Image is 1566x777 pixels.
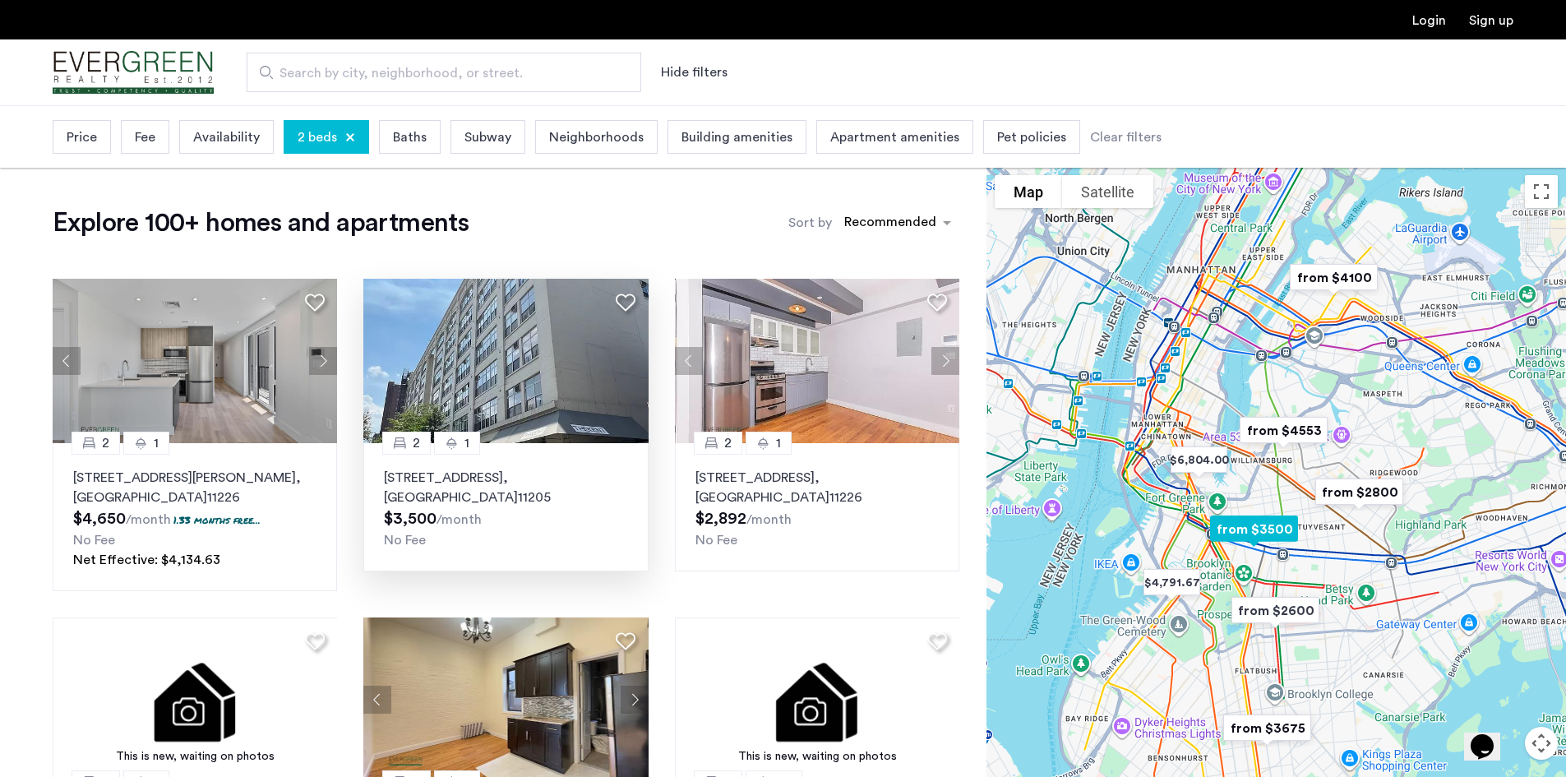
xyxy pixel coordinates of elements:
span: 2 [102,433,109,453]
span: No Fee [73,534,115,547]
span: Neighborhoods [549,127,644,147]
span: Apartment amenities [830,127,959,147]
p: [STREET_ADDRESS] 11205 [384,468,627,507]
span: Baths [393,127,427,147]
button: Next apartment [621,686,649,714]
a: Login [1412,14,1446,27]
div: from $4553 [1226,405,1341,456]
span: $4,650 [73,511,126,527]
span: Subway [464,127,511,147]
p: 1.33 months free... [173,513,261,527]
label: Sort by [788,213,832,233]
span: No Fee [695,534,737,547]
a: Registration [1469,14,1513,27]
div: from $4100 [1277,252,1391,303]
span: Price [67,127,97,147]
span: 1 [154,433,159,453]
div: from $3675 [1210,703,1324,753]
span: 2 beds [298,127,337,147]
div: from $2600 [1218,585,1333,636]
button: Show or hide filters [661,62,728,82]
button: Previous apartment [53,347,81,375]
div: $4,791.67 [1130,557,1213,608]
div: This is new, waiting on photos [683,748,952,765]
a: Cazamio Logo [53,42,214,104]
span: $3,500 [384,511,437,527]
span: 2 [413,433,420,453]
div: Clear filters [1090,127,1162,147]
p: [STREET_ADDRESS] 11226 [695,468,939,507]
span: 1 [464,433,469,453]
img: 218_638545891316468341.jpeg [675,279,960,443]
button: Next apartment [309,347,337,375]
span: 1 [776,433,781,453]
div: from $2800 [1302,467,1416,517]
ng-select: sort-apartment [836,208,959,238]
span: $2,892 [695,511,746,527]
h1: Explore 100+ homes and apartments [53,206,469,239]
iframe: chat widget [1464,711,1517,761]
a: 21[STREET_ADDRESS], [GEOGRAPHIC_DATA]11205No Fee [363,443,648,571]
button: Map camera controls [1525,727,1558,760]
sub: /month [746,513,792,526]
span: Search by city, neighborhood, or street. [279,63,595,83]
button: Show satellite imagery [1062,175,1153,208]
span: Net Effective: $4,134.63 [73,553,220,567]
a: 21[STREET_ADDRESS], [GEOGRAPHIC_DATA]11226No Fee [675,443,959,571]
div: This is new, waiting on photos [61,748,330,765]
button: Next apartment [931,347,959,375]
sub: /month [126,513,171,526]
img: logo [53,42,214,104]
button: Previous apartment [675,347,703,375]
span: Availability [193,127,260,147]
button: Toggle fullscreen view [1525,175,1558,208]
div: from $3500 [1197,504,1311,554]
span: Fee [135,127,155,147]
img: 2010_638403319569069932.jpeg [363,279,649,443]
input: Apartment Search [247,53,641,92]
span: Building amenities [681,127,792,147]
button: Show street map [995,175,1062,208]
a: 21[STREET_ADDRESS][PERSON_NAME], [GEOGRAPHIC_DATA]112261.33 months free...No FeeNet Effective: $4... [53,443,337,591]
span: No Fee [384,534,426,547]
p: [STREET_ADDRESS][PERSON_NAME] 11226 [73,468,316,507]
span: Pet policies [997,127,1066,147]
sub: /month [437,513,482,526]
div: Recommended [842,212,936,236]
span: 2 [724,433,732,453]
div: $6,804.00 [1157,435,1240,485]
button: Previous apartment [363,686,391,714]
img: 66a1adb6-6608-43dd-a245-dc7333f8b390_638824126198252652.jpeg [53,279,338,443]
